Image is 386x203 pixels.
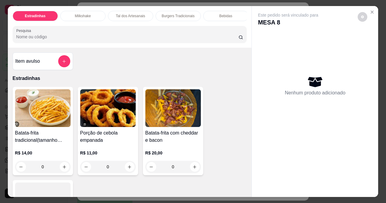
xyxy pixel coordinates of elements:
h4: Porção de cebola empanada [80,129,136,144]
button: increase-product-quantity [125,162,134,172]
button: decrease-product-quantity [16,162,26,172]
h4: Batata-frita com cheddar e bacon [145,129,201,144]
p: R$ 20,00 [145,150,201,156]
img: product-image [80,89,136,127]
img: product-image [15,89,71,127]
p: Nenhum produto adicionado [285,89,345,97]
p: R$ 14,00 [15,150,71,156]
h4: Batata-frita tradicional(tamanho único) [15,129,71,144]
p: Tal dos Artesanais [116,14,145,18]
input: Pesquisa [16,34,239,40]
button: increase-product-quantity [60,162,69,172]
button: Close [367,7,377,17]
button: increase-product-quantity [190,162,200,172]
h4: Item avulso [15,58,40,65]
p: Bebidas [219,14,232,18]
p: Milkshake [75,14,91,18]
button: decrease-product-quantity [358,12,367,22]
p: Estradinhas [13,75,247,82]
p: Estradinhas [25,14,46,18]
p: Este pedido será vinculado para [258,12,318,18]
button: decrease-product-quantity [147,162,156,172]
button: decrease-product-quantity [81,162,91,172]
p: R$ 11,00 [80,150,136,156]
label: Pesquisa [16,28,33,33]
p: Burgers Tradicionais [162,14,195,18]
p: MESA 8 [258,18,318,27]
img: product-image [145,89,201,127]
button: add-separate-item [58,55,70,67]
